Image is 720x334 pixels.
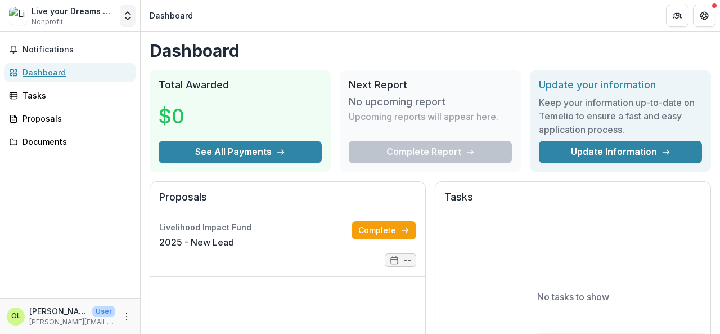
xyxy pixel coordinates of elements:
[539,96,702,136] h3: Keep your information up-to-date on Temelio to ensure a fast and easy application process.
[666,5,688,27] button: Partners
[22,113,127,124] div: Proposals
[537,290,609,304] p: No tasks to show
[159,101,243,131] h3: $0
[22,90,127,101] div: Tasks
[31,17,63,27] span: Nonprofit
[150,10,193,21] div: Dashboard
[22,136,127,148] div: Documents
[349,96,445,108] h3: No upcoming report
[145,7,197,24] nav: breadcrumb
[4,132,136,151] a: Documents
[539,141,702,163] a: Update Information
[159,141,322,163] button: See All Payments
[159,235,234,249] a: 2025 - New Lead
[11,313,21,320] div: Olayinka Layi-Adeite
[444,191,701,212] h2: Tasks
[4,41,136,59] button: Notifications
[352,221,416,239] a: Complete
[539,79,702,91] h2: Update your information
[120,5,136,27] button: Open entity switcher
[4,63,136,82] a: Dashboard
[349,110,498,123] p: Upcoming reports will appear here.
[159,191,416,212] h2: Proposals
[4,86,136,105] a: Tasks
[92,306,115,317] p: User
[31,5,115,17] div: Live your Dreams Africa Foundation
[159,79,322,91] h2: Total Awarded
[22,45,131,55] span: Notifications
[150,41,711,61] h1: Dashboard
[120,310,133,323] button: More
[29,317,115,327] p: [PERSON_NAME][EMAIL_ADDRESS][DOMAIN_NAME]
[4,109,136,128] a: Proposals
[349,79,512,91] h2: Next Report
[22,66,127,78] div: Dashboard
[9,7,27,25] img: Live your Dreams Africa Foundation
[29,305,88,317] p: [PERSON_NAME]
[693,5,715,27] button: Get Help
